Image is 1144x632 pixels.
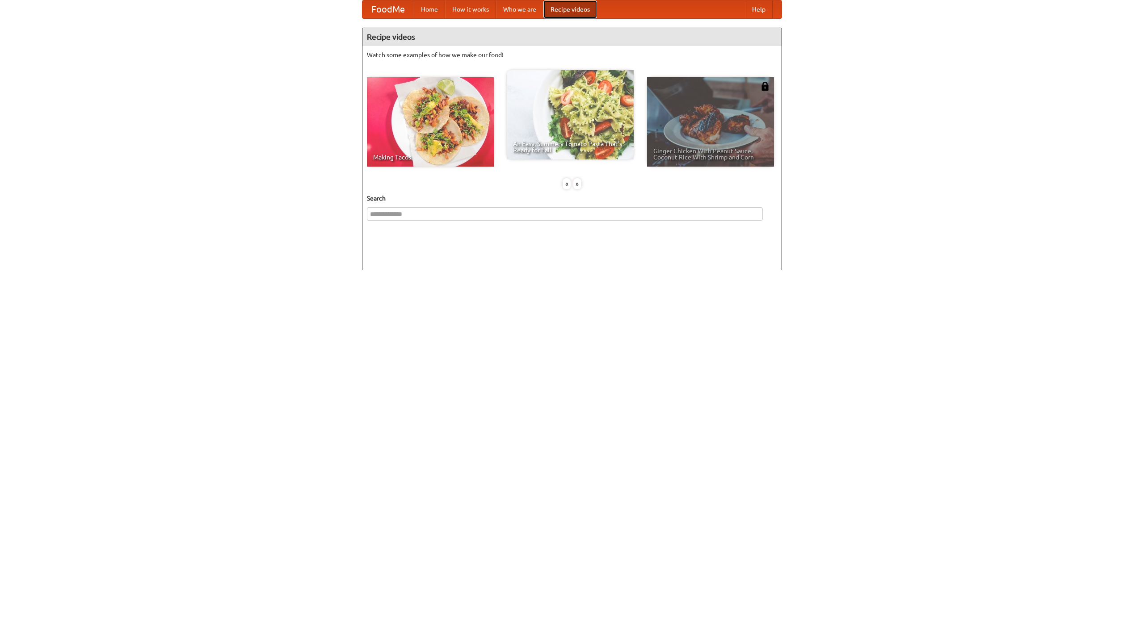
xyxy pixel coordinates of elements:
img: 483408.png [761,82,770,91]
span: An Easy, Summery Tomato Pasta That's Ready for Fall [513,141,627,153]
p: Watch some examples of how we make our food! [367,50,777,59]
a: Home [414,0,445,18]
a: Making Tacos [367,77,494,167]
h4: Recipe videos [362,28,782,46]
span: Making Tacos [373,154,488,160]
a: FoodMe [362,0,414,18]
a: Recipe videos [543,0,597,18]
a: How it works [445,0,496,18]
a: Help [745,0,773,18]
div: » [573,178,581,189]
a: An Easy, Summery Tomato Pasta That's Ready for Fall [507,70,634,159]
a: Who we are [496,0,543,18]
div: « [563,178,571,189]
h5: Search [367,194,777,203]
